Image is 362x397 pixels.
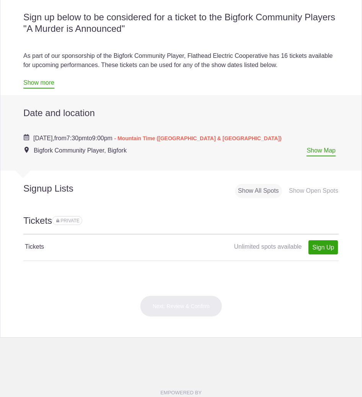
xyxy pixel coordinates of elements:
span: - Mountain Time ([GEOGRAPHIC_DATA] & [GEOGRAPHIC_DATA]) [114,135,281,141]
small: EMPOWERED BY [160,390,202,395]
a: Show more [23,79,54,89]
span: PRIVATE [60,218,80,223]
span: from to [33,135,282,141]
span: [DATE], [33,135,54,141]
img: Event location [24,147,29,153]
button: Next: Review & Confirm [140,295,222,317]
h2: Date and location [23,107,339,119]
span: Sign ups for this sign up list are private. Your sign up will be visible only to you and the even... [56,218,80,223]
span: Unlimited spots available [234,243,302,250]
h2: Signup Lists [0,183,121,194]
div: Show All Spots [235,184,282,198]
img: Lock [56,219,59,222]
h4: Tickets [25,242,181,251]
span: Bigfork Community Player, Bigfork [34,147,127,154]
span: 9:00pm [92,135,113,141]
img: Cal purple [23,134,29,140]
a: Sign Up [308,240,338,254]
div: Show Open Spots [286,184,341,198]
span: 7:30pm [67,135,87,141]
a: Show Map [307,147,336,156]
div: As part of our sponsorship of the Bigfork Community Player, Flathead Electric Cooperative has 16 ... [23,51,339,70]
h2: Tickets [23,214,339,235]
h2: Sign up below to be considered for a ticket to the Bigfork Community Players "A Murder is Announced" [23,11,339,34]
